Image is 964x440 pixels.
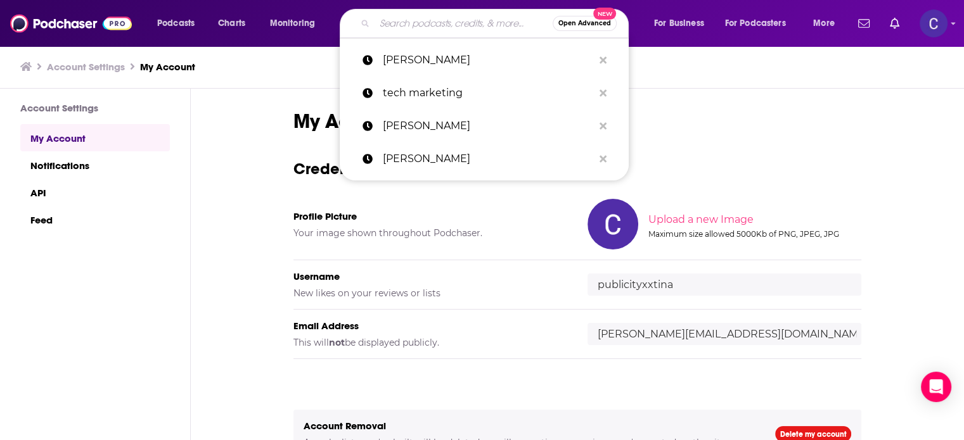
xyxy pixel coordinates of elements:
[645,13,720,34] button: open menu
[383,77,593,110] p: tech marketing
[920,9,948,37] button: Show profile menu
[293,210,567,222] h5: Profile Picture
[383,142,593,175] p: Carlos Alvarez
[293,159,861,179] h3: Credentials
[340,110,629,142] a: [PERSON_NAME]
[717,13,804,34] button: open menu
[375,13,553,34] input: Search podcasts, credits, & more...
[10,11,132,35] img: Podchaser - Follow, Share and Rate Podcasts
[329,337,345,348] b: not
[340,77,629,110] a: tech marketing
[588,273,861,296] input: username
[920,9,948,37] img: User Profile
[920,9,948,37] span: Logged in as publicityxxtina
[558,20,611,27] span: Open Advanced
[804,13,851,34] button: open menu
[20,124,170,151] a: My Account
[340,142,629,175] a: [PERSON_NAME]
[261,13,331,34] button: open menu
[20,206,170,233] a: Feed
[588,323,861,345] input: email
[813,15,835,32] span: More
[20,179,170,206] a: API
[270,15,315,32] span: Monitoring
[293,109,861,134] h1: My Account
[157,15,195,32] span: Podcasts
[293,227,567,239] h5: Your image shown throughout Podchaser.
[293,287,567,299] h5: New likes on your reviews or lists
[383,110,593,142] p: Kyle Hamar
[588,199,638,249] img: Your profile image
[293,337,567,348] h5: This will be displayed publicly.
[921,372,951,402] div: Open Intercom Messenger
[293,320,567,332] h5: Email Address
[885,13,904,34] a: Show notifications dropdown
[593,8,616,20] span: New
[304,420,755,432] h5: Account Removal
[148,13,211,34] button: open menu
[210,13,253,34] a: Charts
[553,16,617,31] button: Open AdvancedNew
[648,229,859,239] div: Maximum size allowed 5000Kb of PNG, JPEG, JPG
[383,44,593,77] p: Mark Satterfield
[654,15,704,32] span: For Business
[293,270,567,282] h5: Username
[47,61,125,73] a: Account Settings
[853,13,875,34] a: Show notifications dropdown
[725,15,786,32] span: For Podcasters
[340,44,629,77] a: [PERSON_NAME]
[352,9,641,38] div: Search podcasts, credits, & more...
[20,151,170,179] a: Notifications
[20,102,170,114] h3: Account Settings
[140,61,195,73] a: My Account
[218,15,245,32] span: Charts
